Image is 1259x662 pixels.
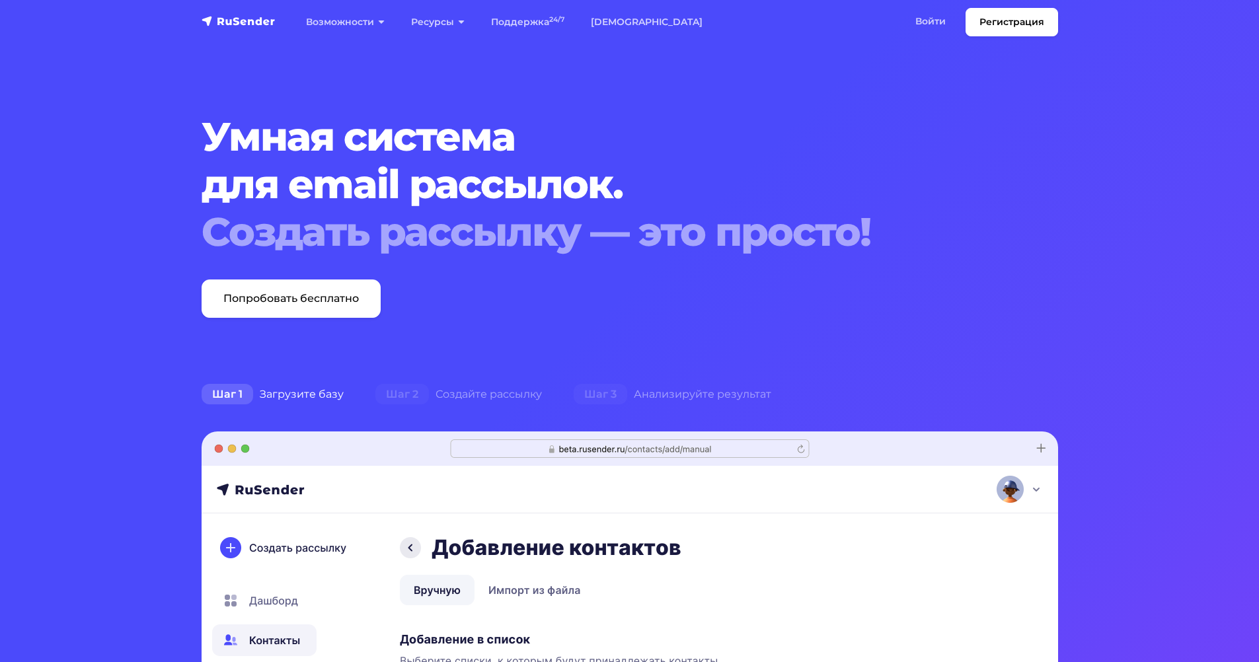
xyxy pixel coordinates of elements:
a: Регистрация [966,8,1058,36]
a: Возможности [293,9,398,36]
img: RuSender [202,15,276,28]
div: Создайте рассылку [360,381,558,408]
span: Шаг 1 [202,384,253,405]
span: Шаг 2 [375,384,429,405]
sup: 24/7 [549,15,564,24]
a: Войти [902,8,959,35]
a: Попробовать бесплатно [202,279,381,318]
div: Загрузите базу [186,381,360,408]
a: [DEMOGRAPHIC_DATA] [578,9,716,36]
div: Анализируйте результат [558,381,787,408]
div: Создать рассылку — это просто! [202,208,985,256]
a: Поддержка24/7 [478,9,578,36]
span: Шаг 3 [574,384,627,405]
h1: Умная система для email рассылок. [202,113,985,256]
a: Ресурсы [398,9,478,36]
